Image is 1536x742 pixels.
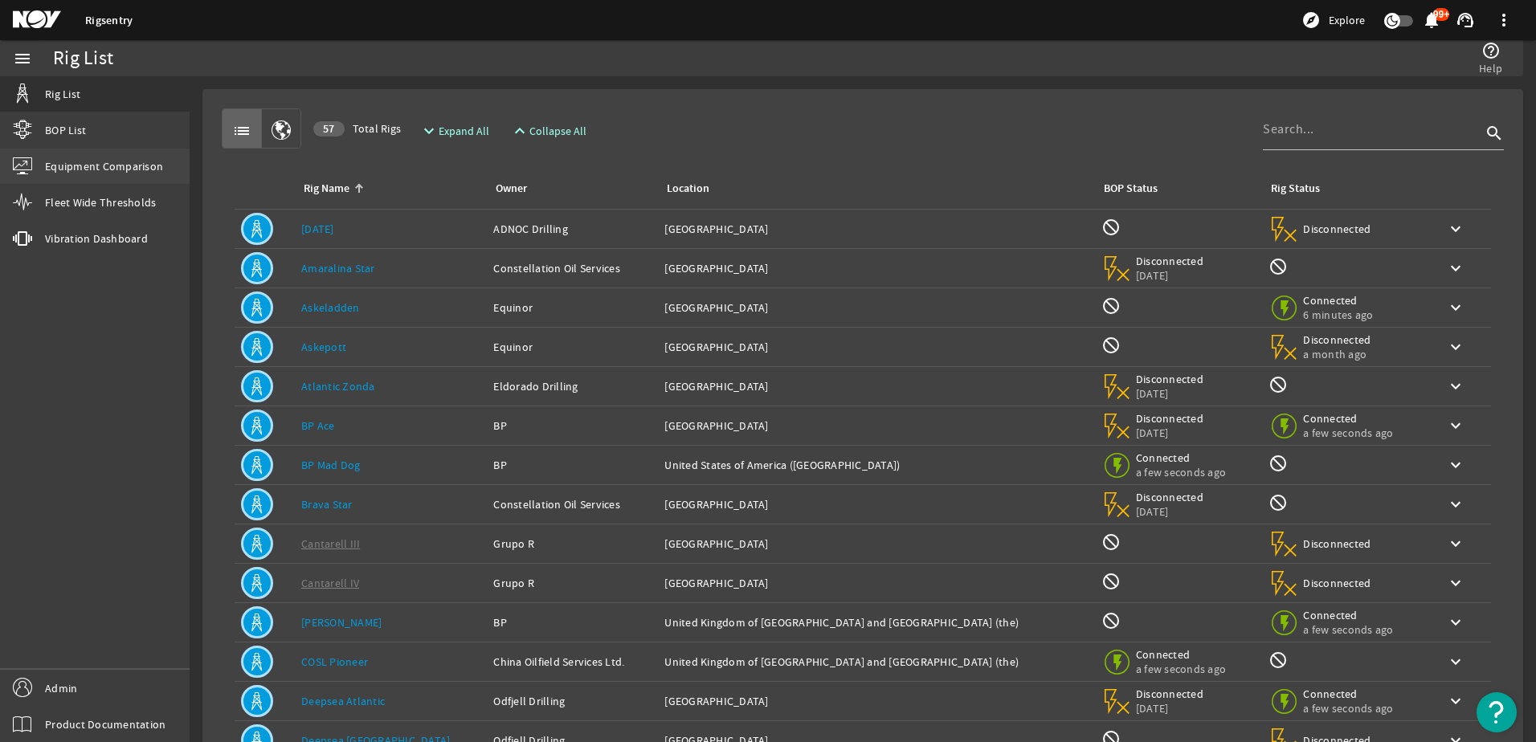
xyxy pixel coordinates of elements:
[301,418,335,433] a: BP Ace
[1422,10,1441,30] mat-icon: notifications
[664,575,1088,591] div: [GEOGRAPHIC_DATA]
[493,221,652,237] div: ADNOC Drilling
[301,694,385,708] a: Deepsea Atlantic
[664,457,1088,473] div: United States of America ([GEOGRAPHIC_DATA])
[1136,411,1204,426] span: Disconnected
[45,230,148,247] span: Vibration Dashboard
[1303,347,1371,361] span: a month ago
[1303,332,1371,347] span: Disconnected
[1423,12,1440,29] button: 99+
[1446,652,1465,671] mat-icon: keyboard_arrow_down
[493,300,652,316] div: Equinor
[493,614,652,630] div: BP
[1101,532,1121,552] mat-icon: BOP Monitoring not available for this rig
[1136,490,1204,504] span: Disconnected
[1303,622,1393,637] span: a few seconds ago
[1136,450,1226,465] span: Connected
[1329,12,1365,28] span: Explore
[1136,465,1226,479] span: a few seconds ago
[1446,298,1465,317] mat-icon: keyboard_arrow_down
[493,457,652,473] div: BP
[493,339,652,355] div: Equinor
[1136,687,1204,701] span: Disconnected
[301,180,474,198] div: Rig Name
[419,121,432,141] mat-icon: expand_more
[1303,308,1373,322] span: 6 minutes ago
[1303,608,1393,622] span: Connected
[1303,222,1371,236] span: Disconnected
[1456,10,1475,30] mat-icon: support_agent
[301,536,360,551] a: Cantarell III
[667,180,709,198] div: Location
[1301,10,1321,30] mat-icon: explore
[1481,41,1501,60] mat-icon: help_outline
[493,260,652,276] div: Constellation Oil Services
[1263,120,1481,139] input: Search...
[1136,701,1204,715] span: [DATE]
[1268,375,1288,394] mat-icon: Rig Monitoring not available for this rig
[301,300,360,315] a: Askeladden
[529,123,586,139] span: Collapse All
[1104,180,1158,198] div: BOP Status
[1446,337,1465,357] mat-icon: keyboard_arrow_down
[53,51,113,67] div: Rig List
[493,378,652,394] div: Eldorado Drilling
[1136,254,1204,268] span: Disconnected
[313,121,345,137] div: 57
[45,122,86,138] span: BOP List
[1136,372,1204,386] span: Disconnected
[1446,613,1465,632] mat-icon: keyboard_arrow_down
[1101,336,1121,355] mat-icon: BOP Monitoring not available for this rig
[1446,691,1465,711] mat-icon: keyboard_arrow_down
[664,496,1088,512] div: [GEOGRAPHIC_DATA]
[45,86,80,102] span: Rig List
[496,180,527,198] div: Owner
[45,158,163,174] span: Equipment Comparison
[1136,426,1204,440] span: [DATE]
[1101,611,1121,630] mat-icon: BOP Monitoring not available for this rig
[664,418,1088,434] div: [GEOGRAPHIC_DATA]
[504,116,593,145] button: Collapse All
[301,222,334,236] a: [DATE]
[1271,180,1320,198] div: Rig Status
[664,654,1088,670] div: United Kingdom of [GEOGRAPHIC_DATA] and [GEOGRAPHIC_DATA] (the)
[493,693,652,709] div: Odfjell Drilling
[1303,293,1373,308] span: Connected
[1479,60,1502,76] span: Help
[1485,1,1523,39] button: more_vert
[1446,219,1465,238] mat-icon: keyboard_arrow_down
[1303,701,1393,715] span: a few seconds ago
[45,680,77,696] span: Admin
[1268,257,1288,276] mat-icon: Rig Monitoring not available for this rig
[1303,536,1371,551] span: Disconnected
[1303,426,1393,440] span: a few seconds ago
[1446,377,1465,396] mat-icon: keyboard_arrow_down
[1446,495,1465,514] mat-icon: keyboard_arrow_down
[1303,687,1393,701] span: Connected
[664,693,1088,709] div: [GEOGRAPHIC_DATA]
[301,340,346,354] a: Askepott
[664,339,1088,355] div: [GEOGRAPHIC_DATA]
[232,121,251,141] mat-icon: list
[45,716,165,732] span: Product Documentation
[1446,573,1465,593] mat-icon: keyboard_arrow_down
[301,576,359,590] a: Cantarell IV
[1303,411,1393,426] span: Connected
[664,378,1088,394] div: [GEOGRAPHIC_DATA]
[1136,504,1204,519] span: [DATE]
[301,615,382,630] a: [PERSON_NAME]
[664,614,1088,630] div: United Kingdom of [GEOGRAPHIC_DATA] and [GEOGRAPHIC_DATA] (the)
[1303,576,1371,590] span: Disconnected
[1136,268,1204,283] span: [DATE]
[664,221,1088,237] div: [GEOGRAPHIC_DATA]
[1446,259,1465,278] mat-icon: keyboard_arrow_down
[664,260,1088,276] div: [GEOGRAPHIC_DATA]
[313,120,401,137] span: Total Rigs
[664,536,1088,552] div: [GEOGRAPHIC_DATA]
[301,458,361,472] a: BP Mad Dog
[301,261,375,275] a: Amaralina Star
[304,180,349,198] div: Rig Name
[493,180,645,198] div: Owner
[1268,493,1288,512] mat-icon: Rig Monitoring not available for this rig
[413,116,496,145] button: Expand All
